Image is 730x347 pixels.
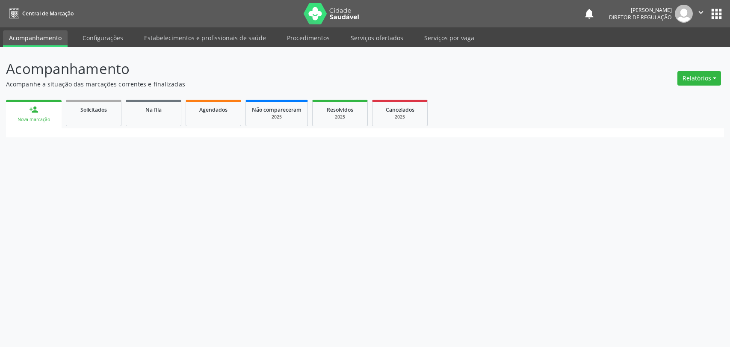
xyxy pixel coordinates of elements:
a: Procedimentos [281,30,336,45]
a: Acompanhamento [3,30,68,47]
span: Não compareceram [252,106,301,113]
span: Resolvidos [327,106,353,113]
button: notifications [583,8,595,20]
button:  [693,5,709,23]
span: Agendados [199,106,228,113]
a: Serviços por vaga [418,30,480,45]
div: 2025 [252,114,301,120]
div: 2025 [319,114,361,120]
span: Central de Marcação [22,10,74,17]
p: Acompanhamento [6,58,508,80]
i:  [696,8,706,17]
span: Na fila [145,106,162,113]
a: Central de Marcação [6,6,74,21]
img: img [675,5,693,23]
div: 2025 [378,114,421,120]
p: Acompanhe a situação das marcações correntes e finalizadas [6,80,508,89]
div: person_add [29,105,38,114]
div: Nova marcação [12,116,56,123]
a: Estabelecimentos e profissionais de saúde [138,30,272,45]
div: [PERSON_NAME] [609,6,672,14]
a: Serviços ofertados [345,30,409,45]
button: Relatórios [677,71,721,86]
span: Cancelados [386,106,414,113]
button: apps [709,6,724,21]
a: Configurações [77,30,129,45]
span: Diretor de regulação [609,14,672,21]
span: Solicitados [80,106,107,113]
